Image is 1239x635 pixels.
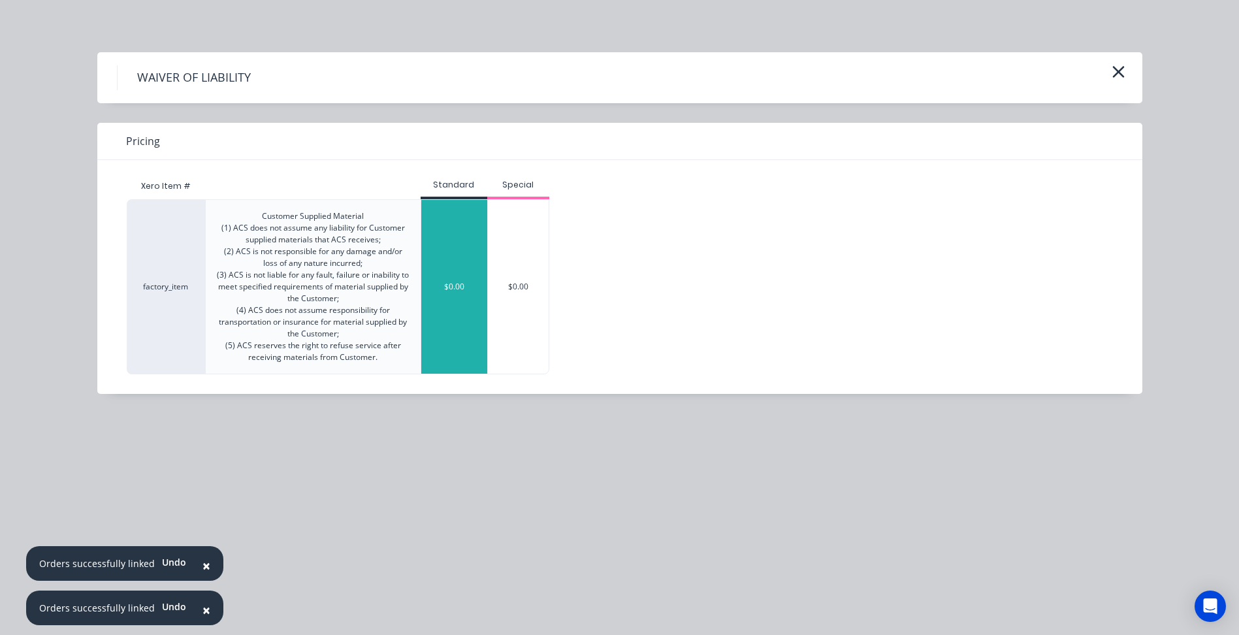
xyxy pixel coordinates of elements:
div: Special [487,179,550,191]
button: Close [189,550,223,581]
div: Orders successfully linked [39,557,155,570]
div: $0.00 [488,200,549,374]
div: Standard [421,179,487,191]
span: × [202,601,210,619]
button: Undo [155,597,193,617]
button: Undo [155,553,193,572]
div: Xero Item # [127,173,205,199]
div: $0.00 [421,200,487,374]
span: Pricing [126,133,160,149]
div: factory_item [127,199,205,374]
div: Open Intercom Messenger [1195,591,1226,622]
div: Orders successfully linked [39,601,155,615]
h4: WAIVER OF LIABILITY [117,65,270,90]
span: × [202,557,210,575]
button: Close [189,594,223,626]
div: Customer Supplied Material (1) ACS does not assume any liability for Customer supplied materials ... [216,210,410,363]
